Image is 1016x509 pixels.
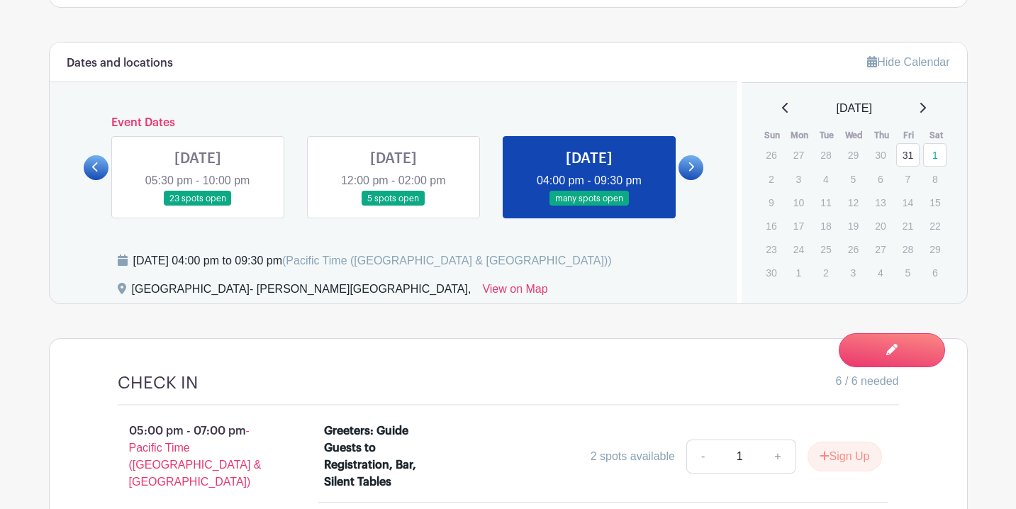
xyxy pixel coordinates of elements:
[813,128,841,142] th: Tue
[787,144,810,166] p: 27
[842,144,865,166] p: 29
[814,191,837,213] p: 11
[759,191,783,213] p: 9
[95,417,302,496] p: 05:00 pm - 07:00 pm
[869,262,892,284] p: 4
[868,128,895,142] th: Thu
[759,168,783,190] p: 2
[787,215,810,237] p: 17
[896,191,920,213] p: 14
[814,215,837,237] p: 18
[786,128,814,142] th: Mon
[67,57,173,70] h6: Dates and locations
[896,238,920,260] p: 28
[787,168,810,190] p: 3
[923,262,947,284] p: 6
[808,442,882,471] button: Sign Up
[324,423,447,491] div: Greeters: Guide Guests to Registration, Bar, Silent Tables
[686,440,719,474] a: -
[759,215,783,237] p: 16
[869,191,892,213] p: 13
[869,144,892,166] p: 30
[842,262,865,284] p: 3
[841,128,869,142] th: Wed
[842,215,865,237] p: 19
[282,254,612,267] span: (Pacific Time ([GEOGRAPHIC_DATA] & [GEOGRAPHIC_DATA]))
[591,448,675,465] div: 2 spots available
[923,168,947,190] p: 8
[896,143,920,167] a: 31
[814,168,837,190] p: 4
[787,238,810,260] p: 24
[118,373,198,393] h4: CHECK IN
[482,281,547,303] a: View on Map
[869,238,892,260] p: 27
[923,215,947,237] p: 22
[842,168,865,190] p: 5
[759,262,783,284] p: 30
[759,128,786,142] th: Sun
[814,144,837,166] p: 28
[869,168,892,190] p: 6
[842,238,865,260] p: 26
[896,215,920,237] p: 21
[760,440,796,474] a: +
[759,144,783,166] p: 26
[923,191,947,213] p: 15
[896,168,920,190] p: 7
[787,191,810,213] p: 10
[759,238,783,260] p: 23
[923,238,947,260] p: 29
[869,215,892,237] p: 20
[895,128,923,142] th: Fri
[787,262,810,284] p: 1
[867,56,949,68] a: Hide Calendar
[896,262,920,284] p: 5
[132,281,471,303] div: [GEOGRAPHIC_DATA]- [PERSON_NAME][GEOGRAPHIC_DATA],
[836,373,899,390] span: 6 / 6 needed
[133,252,612,269] div: [DATE] 04:00 pm to 09:30 pm
[923,143,947,167] a: 1
[814,238,837,260] p: 25
[814,262,837,284] p: 2
[922,128,950,142] th: Sat
[108,116,679,130] h6: Event Dates
[837,100,872,117] span: [DATE]
[842,191,865,213] p: 12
